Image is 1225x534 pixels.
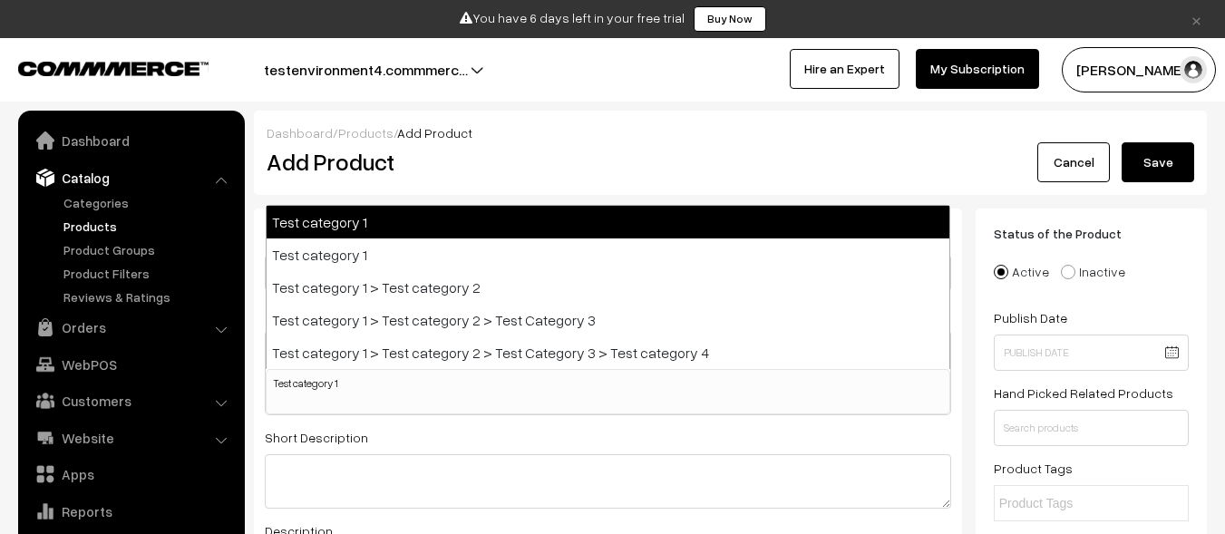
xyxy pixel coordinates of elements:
a: Website [23,422,238,454]
span: Status of the Product [994,226,1143,241]
div: You have 6 days left in your free trial [6,6,1219,32]
a: COMMMERCE [18,56,177,78]
button: Save [1122,142,1194,182]
a: Dashboard [23,124,238,157]
a: Product Groups [59,240,238,259]
li: Test category 1 [267,206,949,238]
label: Hand Picked Related Products [994,384,1173,403]
label: Publish Date [994,308,1067,327]
a: Customers [23,384,238,417]
a: WebPOS [23,348,238,381]
li: Test category 1 > Test category 2 > Test Category 3 > Test category 4 [267,336,949,369]
h2: Add Product [267,148,956,176]
a: Categories [59,193,238,212]
a: My Subscription [916,49,1039,89]
label: Active [994,262,1049,281]
img: COMMMERCE [18,62,209,75]
li: Test category 1 > Test category 2 [267,271,949,304]
input: Publish Date [994,335,1189,371]
label: Inactive [1061,262,1125,281]
button: testenvironment4.commmerc… [200,47,531,92]
a: Apps [23,458,238,490]
input: Search products [994,410,1189,446]
a: Hire an Expert [790,49,899,89]
a: Dashboard [267,125,333,141]
button: [PERSON_NAME] [1062,47,1216,92]
div: / / [267,123,1194,142]
label: Short Description [265,428,368,447]
label: Name [265,228,306,248]
a: Orders [23,311,238,344]
a: Reviews & Ratings [59,287,238,306]
label: Product Tags [994,459,1073,478]
a: Cancel [1037,142,1110,182]
input: Product Tags [999,494,1158,513]
a: Product Filters [59,264,238,283]
li: Test category 1 > Test category 2 > Test Category 3 [267,304,949,336]
a: × [1184,8,1209,30]
input: Name [265,255,951,291]
li: Test category 1 [267,238,949,271]
a: Reports [23,495,238,528]
a: Buy Now [694,6,766,32]
span: Add Product [397,125,472,141]
a: Catalog [23,161,238,194]
a: Products [338,125,394,141]
label: Category [265,304,321,323]
a: Products [59,217,238,236]
img: user [1180,56,1207,83]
